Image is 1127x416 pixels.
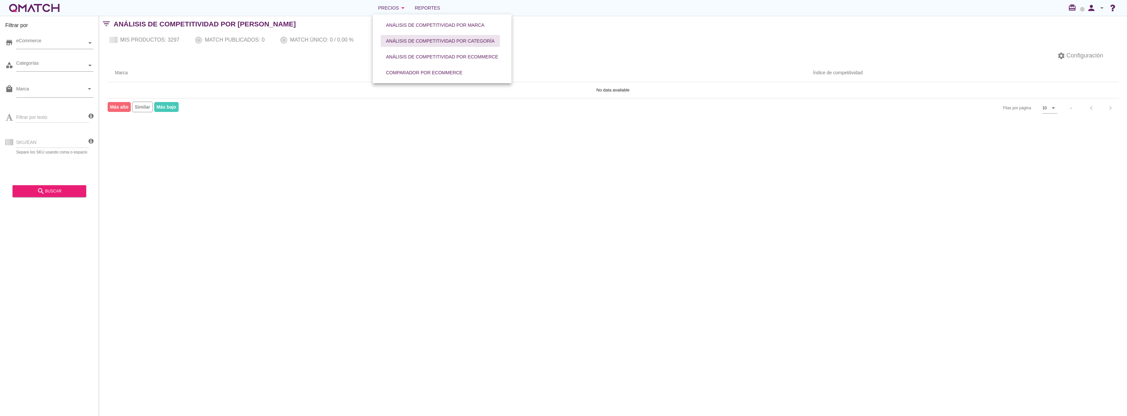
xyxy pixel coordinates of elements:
i: category [5,61,13,69]
button: Análisis de competitividad por categoría [381,35,500,47]
i: store [5,39,13,47]
a: Análisis de competitividad por categoría [378,33,503,49]
a: white-qmatch-logo [8,1,61,15]
th: Índice de competitividad: Not sorted. [557,64,1119,82]
h2: Análisis de competitividad por [PERSON_NAME] [114,19,296,29]
a: Reportes [412,1,443,15]
i: arrow_drop_down [1049,104,1057,112]
div: Precios [378,4,407,12]
i: redeem [1068,4,1079,12]
button: Precios [373,1,412,15]
a: Comparador por eCommerce [378,65,471,81]
div: Análisis de competitividad por categoría [386,38,495,45]
button: Comparador por eCommerce [381,67,468,79]
td: No data available [107,82,1119,98]
span: Más bajo [154,102,179,112]
a: Análisis de competitividad por marca [378,17,492,33]
button: buscar [13,185,86,197]
button: Análisis de competitividad por marca [381,19,490,31]
i: search [37,187,45,195]
div: Filas por página [937,98,1058,118]
div: – [1070,105,1072,111]
span: Más alto [108,102,131,112]
a: Análisis de competitividad por eCommerce [378,49,506,65]
i: local_mall [5,85,13,93]
i: person [1085,3,1098,13]
th: Marca: Not sorted. [107,64,444,82]
button: Configuración [1052,50,1109,62]
i: arrow_drop_down [399,4,407,12]
button: Análisis de competitividad por eCommerce [381,51,504,63]
i: arrow_drop_down [1098,4,1106,12]
div: buscar [18,187,81,195]
h3: Filtrar por [5,21,93,32]
i: settings [1057,52,1065,60]
i: arrow_drop_down [86,85,93,93]
span: Reportes [415,4,440,12]
span: Similar [132,102,153,112]
div: Análisis de competitividad por marca [386,22,484,29]
div: Comparador por eCommerce [386,69,463,76]
span: Configuración [1065,51,1103,60]
div: 10 [1042,105,1047,111]
div: Análisis de competitividad por eCommerce [386,53,498,60]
